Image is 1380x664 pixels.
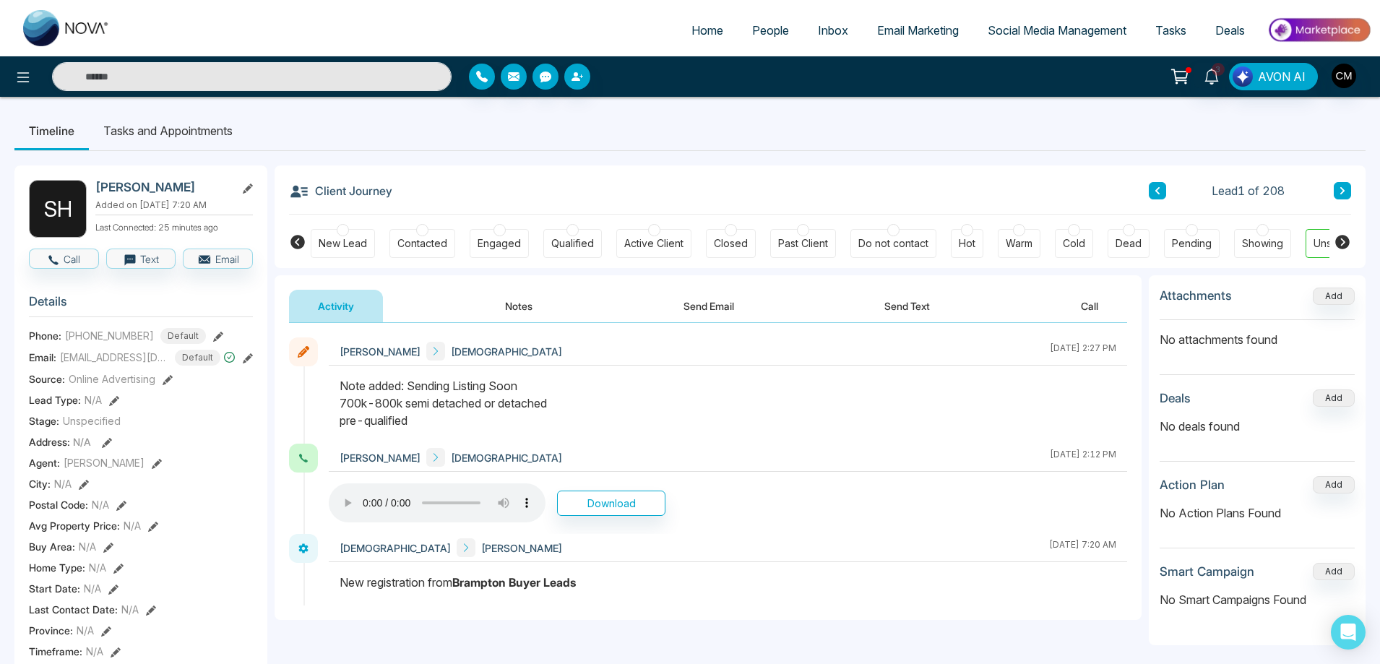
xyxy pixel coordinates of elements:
span: Online Advertising [69,371,155,387]
p: Added on [DATE] 7:20 AM [95,199,253,212]
button: Call [29,249,99,269]
a: Social Media Management [973,17,1141,44]
span: N/A [84,581,101,596]
span: Agent: [29,455,60,470]
span: Address: [29,434,91,449]
div: Hot [959,236,975,251]
span: [PERSON_NAME] [64,455,145,470]
div: Qualified [551,236,594,251]
img: Lead Flow [1233,66,1253,87]
span: People [752,23,789,38]
span: Default [160,328,206,344]
span: Home [691,23,723,38]
img: Market-place.gif [1267,14,1371,46]
div: Active Client [624,236,683,251]
button: Notes [476,290,561,322]
h3: Action Plan [1160,478,1225,492]
span: 3 [1212,63,1225,76]
span: Default [175,350,220,366]
div: [DATE] 7:20 AM [1049,538,1116,557]
span: [DEMOGRAPHIC_DATA] [451,344,562,359]
p: Last Connected: 25 minutes ago [95,218,253,234]
div: Open Intercom Messenger [1331,615,1366,650]
span: Avg Property Price : [29,518,120,533]
button: Email [183,249,253,269]
div: New Lead [319,236,367,251]
h3: Attachments [1160,288,1232,303]
span: N/A [54,476,72,491]
h3: Deals [1160,391,1191,405]
span: N/A [77,623,94,638]
div: Unspecified [1314,236,1371,251]
a: Email Marketing [863,17,973,44]
span: Home Type : [29,560,85,575]
span: City : [29,476,51,491]
div: Contacted [397,236,447,251]
span: Buy Area : [29,539,75,554]
span: Add [1313,289,1355,301]
span: Lead Type: [29,392,81,408]
button: AVON AI [1229,63,1318,90]
button: Add [1313,563,1355,580]
div: Dead [1116,236,1142,251]
span: N/A [121,602,139,617]
span: [PHONE_NUMBER] [65,328,154,343]
h2: [PERSON_NAME] [95,180,230,194]
button: Activity [289,290,383,322]
p: No attachments found [1160,320,1355,348]
span: [PERSON_NAME] [340,344,421,359]
a: Tasks [1141,17,1201,44]
span: Phone: [29,328,61,343]
span: N/A [85,392,102,408]
span: N/A [89,560,106,575]
span: N/A [124,518,141,533]
button: Download [557,491,665,516]
img: User Avatar [1332,64,1356,88]
span: Province : [29,623,73,638]
button: Add [1313,389,1355,407]
span: Deals [1215,23,1245,38]
a: 3 [1194,63,1229,88]
button: Add [1313,476,1355,493]
span: N/A [92,497,109,512]
div: Closed [714,236,748,251]
div: Pending [1172,236,1212,251]
p: No deals found [1160,418,1355,435]
span: Timeframe : [29,644,82,659]
span: Start Date : [29,581,80,596]
p: No Smart Campaigns Found [1160,591,1355,608]
h3: Client Journey [289,180,392,202]
li: Tasks and Appointments [89,111,247,150]
a: Home [677,17,738,44]
div: Engaged [478,236,521,251]
div: [DATE] 2:27 PM [1050,342,1116,361]
span: Last Contact Date : [29,602,118,617]
span: AVON AI [1258,68,1306,85]
a: People [738,17,803,44]
img: Nova CRM Logo [23,10,110,46]
span: Inbox [818,23,848,38]
span: Postal Code : [29,497,88,512]
div: Showing [1242,236,1283,251]
a: Inbox [803,17,863,44]
div: Cold [1063,236,1085,251]
span: N/A [79,539,96,554]
a: Deals [1201,17,1259,44]
li: Timeline [14,111,89,150]
button: Add [1313,288,1355,305]
span: Lead 1 of 208 [1212,182,1285,199]
div: [DATE] 2:12 PM [1050,448,1116,467]
span: [PERSON_NAME] [481,540,562,556]
span: Source: [29,371,65,387]
span: Unspecified [63,413,121,428]
h3: Details [29,294,253,316]
h3: Smart Campaign [1160,564,1254,579]
div: Past Client [778,236,828,251]
div: Do not contact [858,236,928,251]
button: Send Text [855,290,959,322]
span: [DEMOGRAPHIC_DATA] [340,540,451,556]
span: Tasks [1155,23,1186,38]
span: Stage: [29,413,59,428]
div: S H [29,180,87,238]
button: Call [1052,290,1127,322]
